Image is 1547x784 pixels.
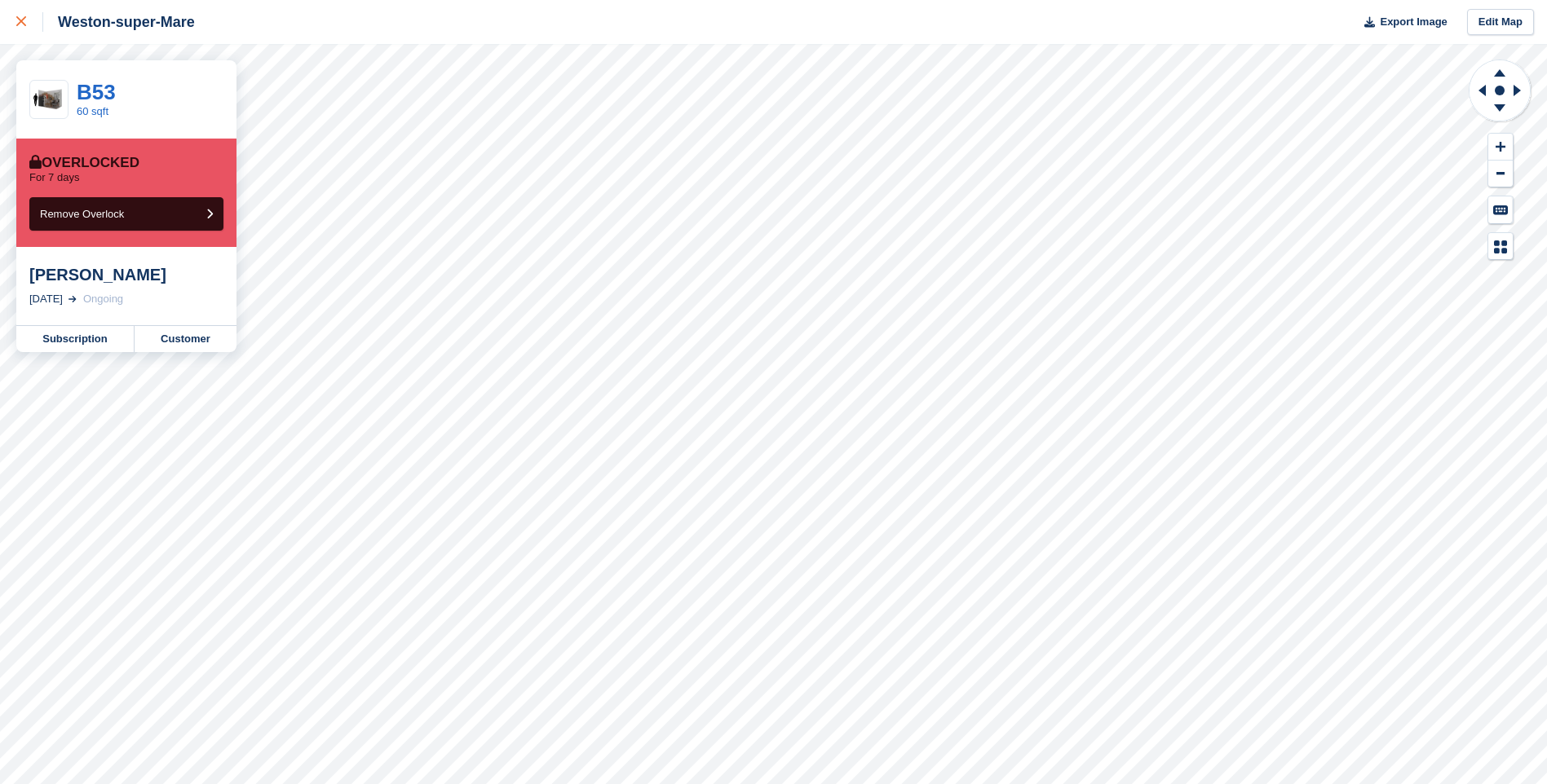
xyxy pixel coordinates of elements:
button: Map Legend [1488,233,1513,260]
a: Customer [135,326,236,352]
button: Remove Overlock [29,197,223,231]
button: Export Image [1355,9,1448,36]
div: Ongoing [83,291,123,307]
img: arrow-right-light-icn-cde0832a797a2874e46488d9cf13f60e5c3a73dbe684e267c42b8395dfbc2abf.svg [69,296,77,302]
div: [DATE] [29,291,63,307]
p: For 7 days [29,171,79,184]
button: Zoom In [1488,134,1513,161]
a: B53 [77,80,116,104]
button: Zoom Out [1488,161,1513,187]
a: Subscription [16,326,135,352]
div: Overlocked [29,155,139,171]
a: Edit Map [1467,9,1534,36]
div: [PERSON_NAME] [29,265,223,284]
a: 60 sqft [77,105,108,117]
span: Remove Overlock [40,208,124,220]
button: Keyboard Shortcuts [1488,196,1513,223]
span: Export Image [1380,14,1447,30]
img: 60-sqft-unit.jpg [30,86,68,114]
div: Weston-super-Mare [43,12,195,32]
